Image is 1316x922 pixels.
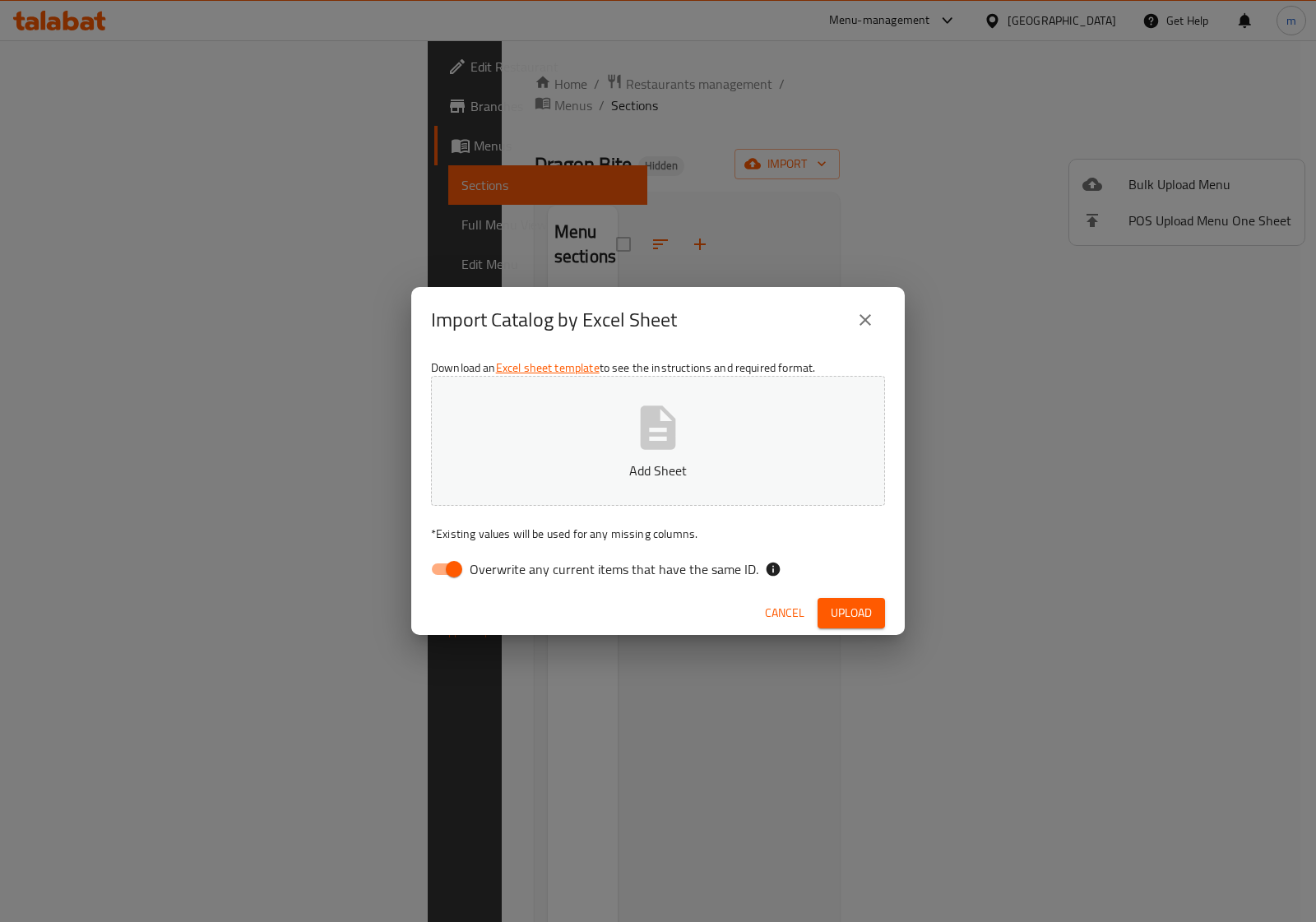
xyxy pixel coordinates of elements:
button: close [846,300,885,340]
a: Excel sheet template [496,357,600,378]
span: Cancel [765,603,804,623]
span: Overwrite any current items that have the same ID. [470,559,758,579]
button: Cancel [758,598,811,628]
button: Upload [818,598,885,628]
p: Existing values will be used for any missing columns. [431,526,885,542]
svg: If the overwrite option isn't selected, then the items that match an existing ID will be ignored ... [765,561,781,577]
h2: Import Catalog by Excel Sheet [431,307,677,333]
button: Add Sheet [431,376,885,506]
span: Upload [831,603,872,623]
p: Add Sheet [456,461,860,480]
div: Download an to see the instructions and required format. [411,353,905,591]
